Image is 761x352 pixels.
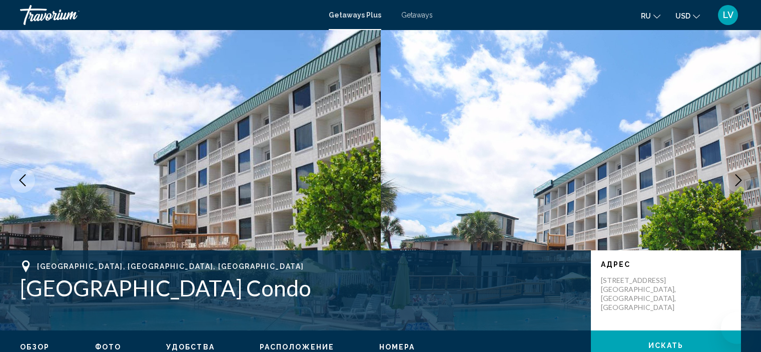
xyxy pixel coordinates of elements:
p: [STREET_ADDRESS] [GEOGRAPHIC_DATA], [GEOGRAPHIC_DATA], [GEOGRAPHIC_DATA] [601,276,681,312]
span: LV [723,10,733,20]
span: Удобства [166,343,215,351]
iframe: Button to launch messaging window [721,312,753,344]
span: Расположение [260,343,334,351]
button: Номера [379,342,415,351]
button: User Menu [715,5,741,26]
h1: [GEOGRAPHIC_DATA] Condo [20,275,581,301]
button: Расположение [260,342,334,351]
button: Change currency [675,9,700,23]
span: [GEOGRAPHIC_DATA], [GEOGRAPHIC_DATA], [GEOGRAPHIC_DATA] [37,262,304,270]
button: Previous image [10,168,35,193]
button: Обзор [20,342,50,351]
button: Фото [95,342,121,351]
button: Next image [726,168,751,193]
button: Change language [641,9,660,23]
span: ru [641,12,651,20]
span: Фото [95,343,121,351]
span: Номера [379,343,415,351]
a: Travorium [20,5,319,25]
p: Адрес [601,260,731,268]
a: Getaways [401,11,433,19]
span: USD [675,12,690,20]
button: Удобства [166,342,215,351]
span: Обзор [20,343,50,351]
a: Getaways Plus [329,11,381,19]
span: искать [648,342,684,350]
